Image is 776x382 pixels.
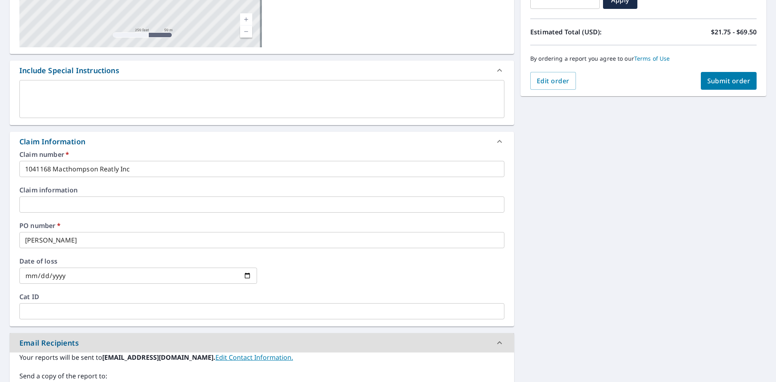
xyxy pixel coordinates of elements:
[19,338,79,348] div: Email Recipients
[10,333,514,352] div: Email Recipients
[19,151,504,158] label: Claim number
[19,136,85,147] div: Claim Information
[19,187,504,193] label: Claim information
[19,352,504,362] label: Your reports will be sent to
[530,55,757,62] p: By ordering a report you agree to our
[530,27,643,37] p: Estimated Total (USD):
[102,353,215,362] b: [EMAIL_ADDRESS][DOMAIN_NAME].
[701,72,757,90] button: Submit order
[707,76,751,85] span: Submit order
[634,55,670,62] a: Terms of Use
[537,76,569,85] span: Edit order
[19,293,504,300] label: Cat ID
[10,132,514,151] div: Claim Information
[19,222,504,229] label: PO number
[19,371,504,381] label: Send a copy of the report to:
[240,13,252,25] a: Current Level 17, Zoom In
[240,25,252,38] a: Current Level 17, Zoom Out
[711,27,757,37] p: $21.75 - $69.50
[215,353,293,362] a: EditContactInfo
[530,72,576,90] button: Edit order
[19,65,119,76] div: Include Special Instructions
[10,61,514,80] div: Include Special Instructions
[19,258,257,264] label: Date of loss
